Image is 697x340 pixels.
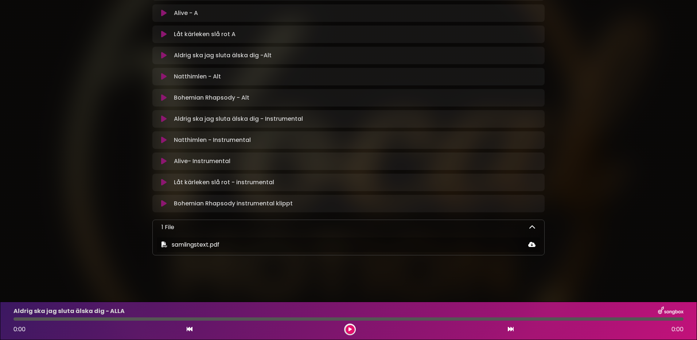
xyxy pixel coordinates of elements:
p: Aldrig ska jag sluta älska dig - Instrumental [174,115,303,123]
p: 1 File [161,223,174,232]
p: Alive - A [174,9,198,18]
p: Aldrig ska jag sluta älska dig -Alt [174,51,272,60]
p: Bohemian Rhapsody instrumental klippt [174,199,293,208]
p: Låt kärleken slå rot - instrumental [174,178,274,187]
p: Låt kärleken slå rot A [174,30,235,39]
span: samlingstext.pdf [172,240,219,249]
p: Natthimlen - Alt [174,72,221,81]
p: Alive- Instrumental [174,157,230,166]
p: Natthimlen - Instrumental [174,136,251,144]
p: Bohemian Rhapsody - Alt [174,93,249,102]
